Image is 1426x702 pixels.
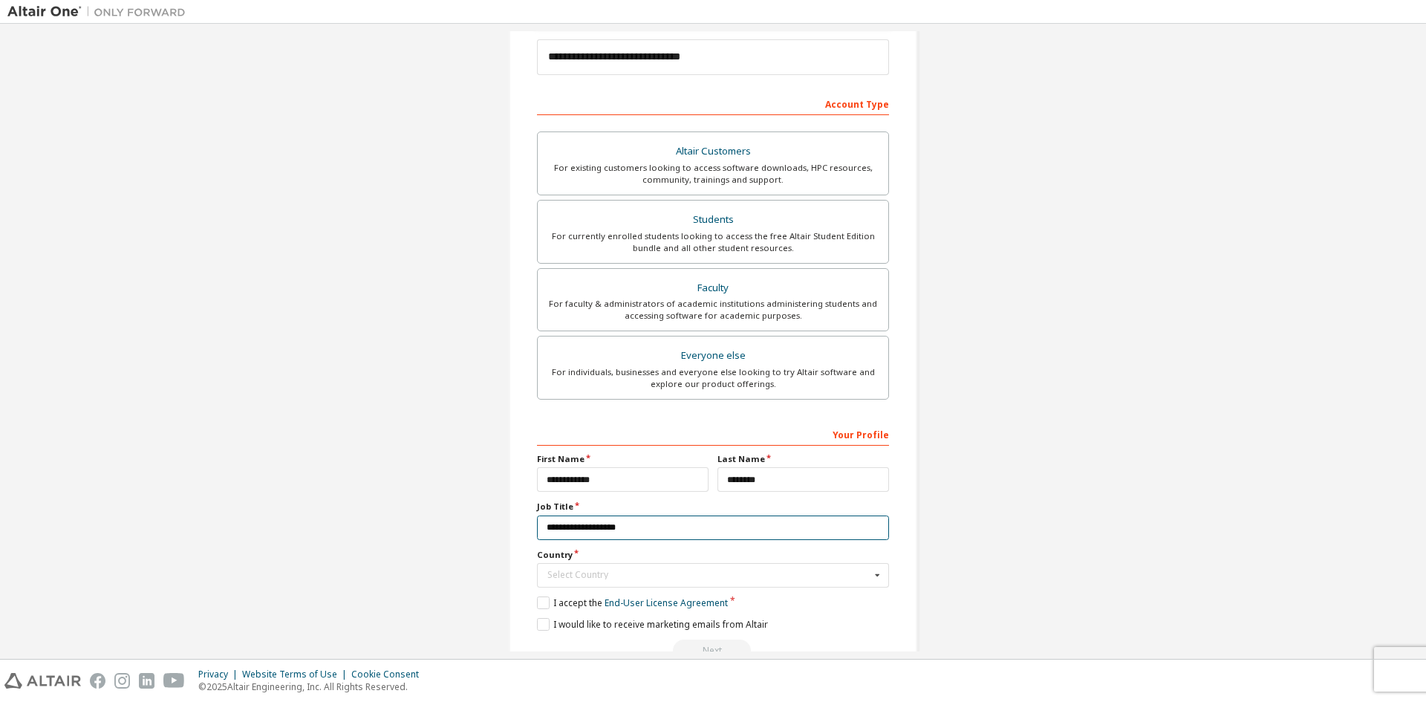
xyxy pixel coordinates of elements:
div: For individuals, businesses and everyone else looking to try Altair software and explore our prod... [547,366,879,390]
div: Account Type [537,91,889,115]
img: facebook.svg [90,673,105,689]
label: Last Name [717,453,889,465]
div: Cookie Consent [351,669,428,680]
div: Select Country [547,571,870,579]
div: Students [547,209,879,230]
div: Faculty [547,278,879,299]
div: Your Profile [537,422,889,446]
img: instagram.svg [114,673,130,689]
div: Everyone else [547,345,879,366]
label: Job Title [537,501,889,513]
a: End-User License Agreement [605,597,728,609]
div: Privacy [198,669,242,680]
p: © 2025 Altair Engineering, Inc. All Rights Reserved. [198,680,428,693]
img: altair_logo.svg [4,673,81,689]
label: I accept the [537,597,728,609]
div: Email already exists [537,640,889,662]
div: Website Terms of Use [242,669,351,680]
div: For currently enrolled students looking to access the free Altair Student Edition bundle and all ... [547,230,879,254]
label: I would like to receive marketing emails from Altair [537,618,768,631]
label: First Name [537,453,709,465]
div: Altair Customers [547,141,879,162]
div: For faculty & administrators of academic institutions administering students and accessing softwa... [547,298,879,322]
img: linkedin.svg [139,673,154,689]
img: Altair One [7,4,193,19]
img: youtube.svg [163,673,185,689]
label: Country [537,549,889,561]
div: For existing customers looking to access software downloads, HPC resources, community, trainings ... [547,162,879,186]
